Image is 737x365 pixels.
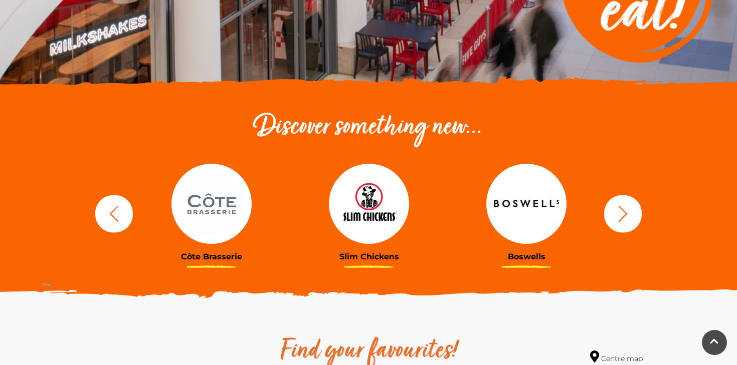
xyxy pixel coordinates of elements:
[298,252,440,261] h3: Slim Chickens
[140,164,283,261] a: Côte Brasserie
[298,164,440,261] a: Slim Chickens
[455,164,598,261] a: Boswells
[140,252,283,261] h3: Côte Brasserie
[590,350,643,364] a: Centre map
[455,252,598,261] h3: Boswells
[90,112,647,144] h2: Discover something new...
